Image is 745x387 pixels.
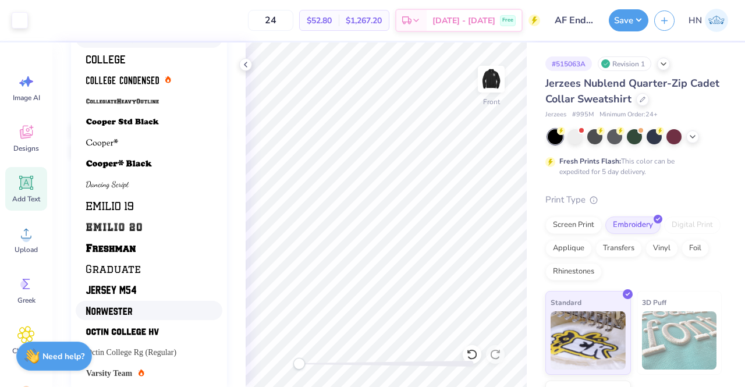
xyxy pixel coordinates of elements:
div: Accessibility label [293,358,305,370]
a: HN [683,9,733,32]
img: Front [480,68,503,91]
img: Emilio 19 [86,202,133,210]
span: Jerzees [545,110,566,120]
img: Octin College Hv (Heavy) [86,328,159,336]
img: Dancing Script [86,181,129,189]
img: CollegiateHeavyOutline [86,97,159,105]
div: Transfers [595,240,642,257]
img: Norwester [86,307,132,315]
img: 3D Puff [642,311,717,370]
input: Untitled Design [546,9,603,32]
span: Designs [13,144,39,153]
span: Add Text [12,194,40,204]
span: # 995M [572,110,594,120]
div: This color can be expedited for 5 day delivery. [559,156,703,177]
span: Standard [551,296,581,308]
strong: Need help? [42,351,84,362]
input: – – [248,10,293,31]
img: Graduate [86,265,140,273]
img: Cooper* (regular) [86,139,118,147]
span: Varsity Team [86,367,132,379]
span: Minimum Order: 24 + [599,110,658,120]
img: Emilio 20 [86,223,142,231]
span: Upload [15,245,38,254]
span: Free [502,16,513,24]
span: 3D Puff [642,296,666,308]
span: [DATE] - [DATE] [432,15,495,27]
span: $1,267.20 [346,15,382,27]
img: College (regular) [86,55,125,63]
img: Cooper Std Black [86,118,159,126]
button: Save [609,9,648,31]
div: Embroidery [605,216,661,234]
div: Print Type [545,193,722,207]
div: Vinyl [645,240,678,257]
div: Front [483,97,500,107]
span: Greek [17,296,36,305]
strong: Fresh Prints Flash: [559,157,621,166]
img: College Condensed [86,76,159,84]
span: Jerzees Nublend Quarter-Zip Cadet Collar Sweatshirt [545,76,719,106]
div: Foil [682,240,709,257]
img: Jersey M54 [86,286,136,294]
span: Image AI [13,93,40,102]
div: Digital Print [664,216,721,234]
img: Huda Nadeem [705,9,728,32]
div: Screen Print [545,216,602,234]
span: HN [689,14,702,27]
span: Clipart & logos [7,346,45,365]
div: Revision 1 [598,56,651,71]
div: # 515063A [545,56,592,71]
img: Standard [551,311,626,370]
img: Freshman [86,244,136,252]
span: Octin College Rg (Regular) [86,346,176,358]
img: Cooper* Black (Black) [86,160,152,168]
div: Rhinestones [545,263,602,281]
span: $52.80 [307,15,332,27]
div: Applique [545,240,592,257]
